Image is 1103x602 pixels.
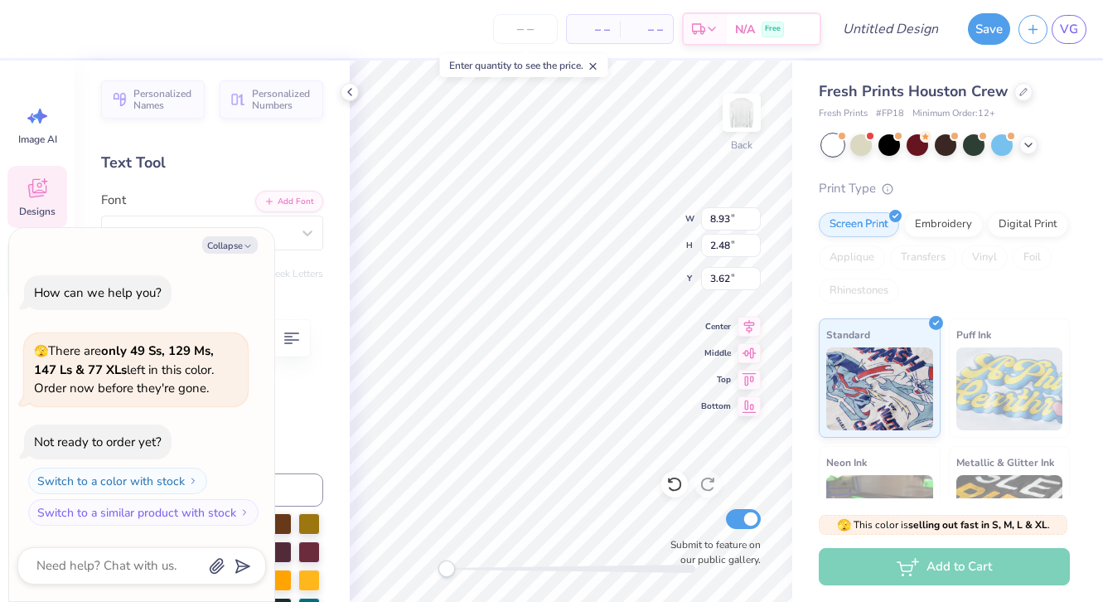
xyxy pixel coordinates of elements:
div: Vinyl [961,245,1008,270]
span: – – [577,21,610,38]
img: Standard [826,347,933,430]
button: Switch to a similar product with stock [28,499,259,526]
div: Embroidery [904,212,983,237]
input: – – [493,14,558,44]
span: VG [1060,20,1078,39]
span: Personalized Names [133,88,195,111]
label: Submit to feature on our public gallery. [661,537,761,567]
span: Standard [826,326,870,343]
span: # FP18 [876,107,904,121]
span: N/A [735,21,755,38]
input: Untitled Design [830,12,951,46]
img: Metallic & Glitter Ink [956,475,1063,558]
div: Print Type [819,179,1070,198]
span: Fresh Prints [819,107,868,121]
button: Personalized Numbers [220,80,323,119]
span: 🫣 [837,517,851,533]
img: Puff Ink [956,347,1063,430]
img: Back [725,96,758,129]
button: Personalized Names [101,80,205,119]
span: 🫣 [34,343,48,359]
div: Text Tool [101,152,323,174]
span: Fresh Prints Houston Crew [819,81,1008,101]
button: Switch to a color with stock [28,468,207,494]
button: Save [968,13,1010,45]
div: Not ready to order yet? [34,434,162,450]
span: Bottom [701,400,731,413]
button: Collapse [202,236,258,254]
span: Metallic & Glitter Ink [956,454,1054,471]
span: Neon Ink [826,454,867,471]
div: Screen Print [819,212,899,237]
span: Image AI [18,133,57,146]
span: Personalized Numbers [252,88,313,111]
div: Transfers [890,245,956,270]
span: Designs [19,205,56,218]
div: Digital Print [988,212,1068,237]
span: Center [701,320,731,333]
strong: only 49 Ss, 129 Ms, 147 Ls & 77 XLs [34,342,214,378]
div: Accessibility label [438,561,455,577]
span: Free [765,23,781,35]
span: This color is . [837,517,1050,532]
div: Back [731,138,752,153]
strong: selling out fast in S, M, L & XL [908,518,1047,532]
div: How can we help you? [34,284,162,301]
span: Minimum Order: 12 + [912,107,995,121]
div: Applique [819,245,885,270]
span: Puff Ink [956,326,991,343]
img: Switch to a color with stock [188,476,198,486]
div: Enter quantity to see the price. [440,54,608,77]
button: Add Font [255,191,323,212]
div: Foil [1013,245,1052,270]
span: Top [701,373,731,386]
span: Middle [701,347,731,360]
span: – – [630,21,663,38]
div: Rhinestones [819,279,899,303]
img: Neon Ink [826,475,933,558]
span: There are left in this color. Order now before they're gone. [34,342,214,396]
a: VG [1052,15,1086,44]
label: Font [101,191,126,210]
img: Switch to a similar product with stock [239,507,249,517]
